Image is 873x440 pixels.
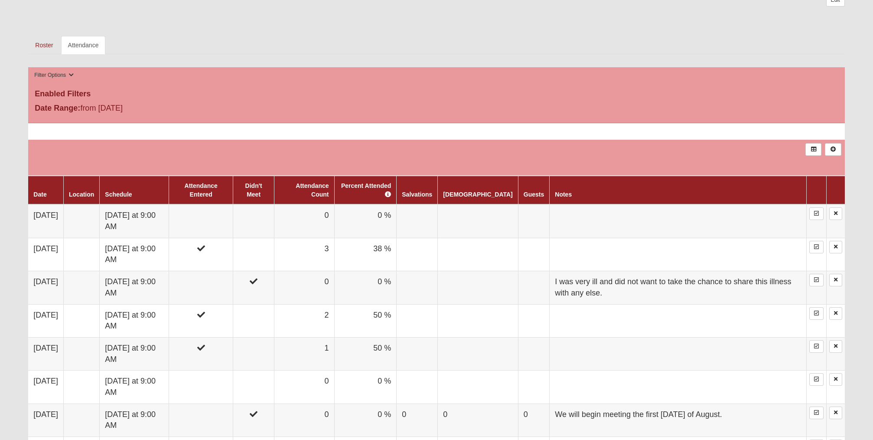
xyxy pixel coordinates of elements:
[69,191,94,198] a: Location
[518,176,549,204] th: Guests
[274,271,334,304] td: 0
[100,337,169,370] td: [DATE] at 9:00 AM
[274,204,334,238] td: 0
[28,238,63,271] td: [DATE]
[555,191,572,198] a: Notes
[100,204,169,238] td: [DATE] at 9:00 AM
[334,304,397,337] td: 50 %
[397,176,438,204] th: Salvations
[438,176,518,204] th: [DEMOGRAPHIC_DATA]
[809,373,824,386] a: Enter Attendance
[334,404,397,437] td: 0 %
[61,36,106,54] a: Attendance
[33,191,46,198] a: Date
[35,102,80,114] label: Date Range:
[28,271,63,304] td: [DATE]
[809,241,824,253] a: Enter Attendance
[100,371,169,404] td: [DATE] at 9:00 AM
[28,304,63,337] td: [DATE]
[100,271,169,304] td: [DATE] at 9:00 AM
[809,340,824,353] a: Enter Attendance
[829,307,842,320] a: Delete
[829,340,842,353] a: Delete
[245,182,262,198] a: Didn't Meet
[185,182,218,198] a: Attendance Entered
[100,238,169,271] td: [DATE] at 9:00 AM
[28,371,63,404] td: [DATE]
[35,89,838,99] h4: Enabled Filters
[829,407,842,419] a: Delete
[438,404,518,437] td: 0
[825,143,841,156] a: Alt+N
[274,238,334,271] td: 3
[829,274,842,286] a: Delete
[550,271,806,304] td: I was very ill and did not want to take the chance to share this illness with any else.
[296,182,329,198] a: Attendance Count
[28,204,63,238] td: [DATE]
[550,404,806,437] td: We will begin meeting the first [DATE] of August.
[809,274,824,286] a: Enter Attendance
[28,102,300,116] div: from [DATE]
[809,407,824,419] a: Enter Attendance
[28,36,60,54] a: Roster
[829,373,842,386] a: Delete
[341,182,391,198] a: Percent Attended
[28,404,63,437] td: [DATE]
[105,191,132,198] a: Schedule
[334,271,397,304] td: 0 %
[274,404,334,437] td: 0
[518,404,549,437] td: 0
[809,207,824,220] a: Enter Attendance
[829,207,842,220] a: Delete
[334,238,397,271] td: 38 %
[334,204,397,238] td: 0 %
[32,71,76,80] button: Filter Options
[334,337,397,370] td: 50 %
[397,404,438,437] td: 0
[805,143,821,156] a: Export to Excel
[100,404,169,437] td: [DATE] at 9:00 AM
[334,371,397,404] td: 0 %
[274,371,334,404] td: 0
[28,337,63,370] td: [DATE]
[809,307,824,320] a: Enter Attendance
[274,304,334,337] td: 2
[274,337,334,370] td: 1
[829,241,842,253] a: Delete
[100,304,169,337] td: [DATE] at 9:00 AM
